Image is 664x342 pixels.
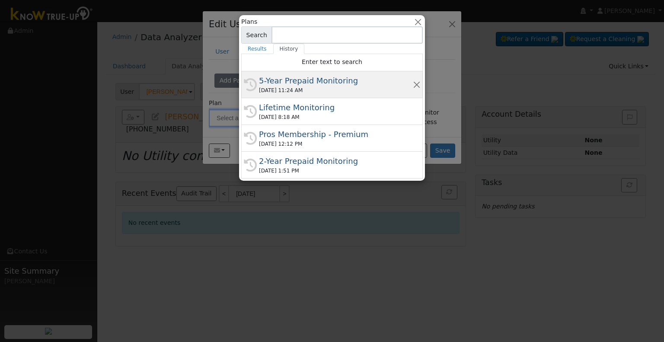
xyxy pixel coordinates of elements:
button: Remove this history [413,80,421,89]
div: [DATE] 8:18 AM [259,113,413,121]
div: Lifetime Monitoring [259,102,413,113]
div: [DATE] 11:24 AM [259,86,413,94]
i: History [244,105,257,118]
div: Pros Membership - Premium [259,128,413,140]
i: History [244,78,257,91]
div: 5-Year Prepaid Monitoring [259,75,413,86]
